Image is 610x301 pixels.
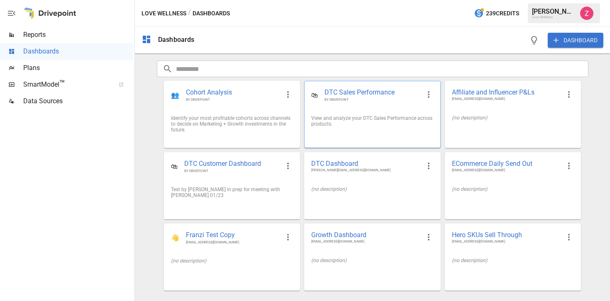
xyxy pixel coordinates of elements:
div: Dashboards [158,36,195,44]
span: [EMAIL_ADDRESS][DOMAIN_NAME] [452,168,561,173]
span: Franzi Test Copy [186,231,280,240]
div: Identify your most profitable cohorts across channels to decide on Marketing + Growth investments... [171,115,293,133]
button: 239Credits [471,6,522,21]
div: (no description) [452,115,574,121]
span: ™ [59,78,65,89]
span: DTC Dashboard [311,159,420,168]
div: (no description) [452,186,574,192]
div: / [188,8,191,19]
div: 🛍 [171,163,178,170]
div: (no description) [311,257,433,263]
span: ECommerce Daily Send Out [452,159,561,168]
button: Love Wellness [142,8,186,19]
div: 👥 [171,91,179,99]
span: DTC Sales Performance [325,88,420,97]
span: [EMAIL_ADDRESS][DOMAIN_NAME] [452,97,561,102]
span: Reports [23,30,133,40]
span: [EMAIL_ADDRESS][DOMAIN_NAME] [186,240,280,245]
div: Love Wellness [532,15,575,19]
div: 🛍 [311,91,318,99]
div: (no description) [452,257,574,263]
button: DASHBOARD [548,33,603,48]
span: BY DRIVEPOINT [184,169,280,173]
span: Plans [23,63,133,73]
div: 👋 [171,234,179,242]
span: Dashboards [23,46,133,56]
div: View and analyze your DTC Sales Performance across products. [311,115,433,127]
span: DTC Customer Dashboard [184,159,280,169]
img: Zoe Keller [580,7,593,20]
span: 239 Credits [486,8,519,19]
div: [PERSON_NAME] [532,7,575,15]
button: Zoe Keller [575,2,598,25]
span: Growth Dashboard [311,231,420,239]
div: (no description) [171,258,293,264]
span: Affiliate and Influencer P&Ls [452,88,561,97]
span: BY DRIVEPOINT [325,97,420,102]
span: [EMAIL_ADDRESS][DOMAIN_NAME] [311,239,420,244]
span: [EMAIL_ADDRESS][DOMAIN_NAME] [452,239,561,244]
span: Data Sources [23,96,133,106]
span: [PERSON_NAME][EMAIL_ADDRESS][DOMAIN_NAME] [311,168,420,173]
span: Hero SKUs Sell Through [452,231,561,239]
span: BY DRIVEPOINT [186,97,280,102]
span: Cohort Analysis [186,88,280,97]
span: SmartModel [23,80,110,90]
div: Test by [PERSON_NAME] in prep for meeting with [PERSON_NAME] 01/23 [171,187,293,198]
div: (no description) [311,186,433,192]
